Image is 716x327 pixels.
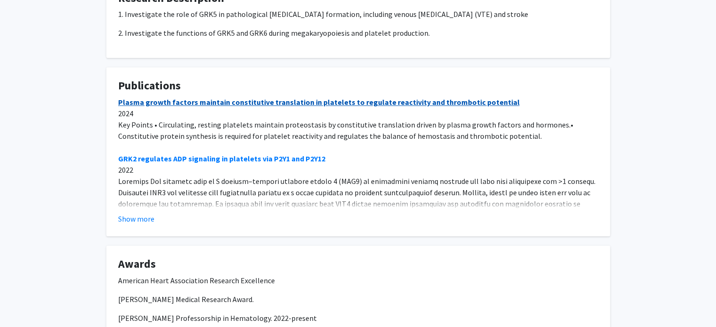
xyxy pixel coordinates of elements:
p: 1. Investigate the role of GRK5 in pathological [MEDICAL_DATA] formation, including venous [MEDIC... [118,8,598,20]
p: 2. Investigate the functions of GRK5 and GRK6 during megakaryopoiesis and platelet production. [118,27,598,39]
iframe: Chat [7,285,40,320]
p: American Heart Association Research Excellence [118,275,598,286]
button: Show more [118,213,154,224]
h4: Awards [118,257,598,271]
a: GRK2 regulates ADP signaling in platelets via P2Y1 and P2Y12 [118,154,325,163]
p: [PERSON_NAME] Professorship in Hematology. 2022-present [118,312,598,324]
a: Plasma growth factors maintain constitutive translation in platelets to regulate reactivity and t... [118,97,520,107]
h4: Publications [118,79,598,93]
p: [PERSON_NAME] Medical Research Award. [118,294,598,305]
